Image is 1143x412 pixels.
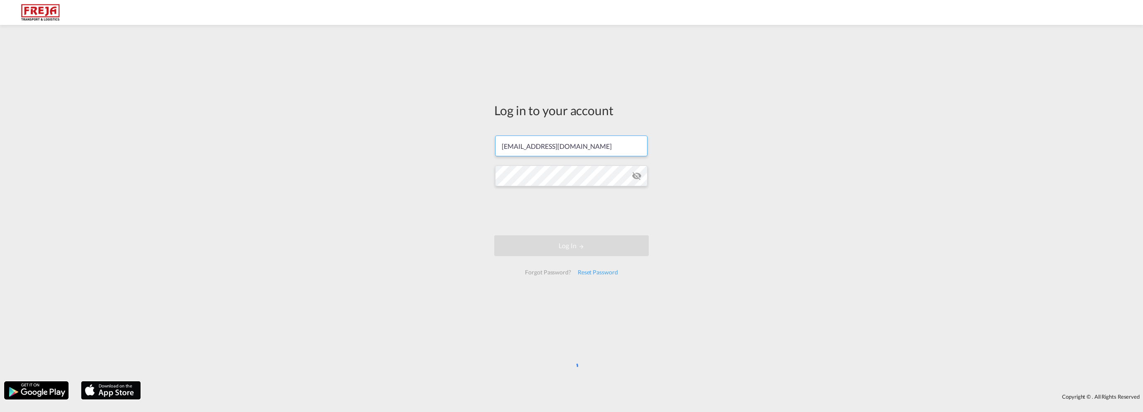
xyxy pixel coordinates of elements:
div: Reset Password [574,265,621,280]
div: Log in to your account [494,101,649,119]
iframe: reCAPTCHA [508,195,635,227]
input: Enter email/phone number [495,136,648,156]
div: Copyright © . All Rights Reserved [145,390,1143,404]
img: 586607c025bf11f083711d99603023e7.png [12,3,69,22]
button: LOGIN [494,235,649,256]
div: Forgot Password? [522,265,574,280]
img: apple.png [80,380,142,400]
img: google.png [3,380,69,400]
md-icon: icon-eye-off [632,171,642,181]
